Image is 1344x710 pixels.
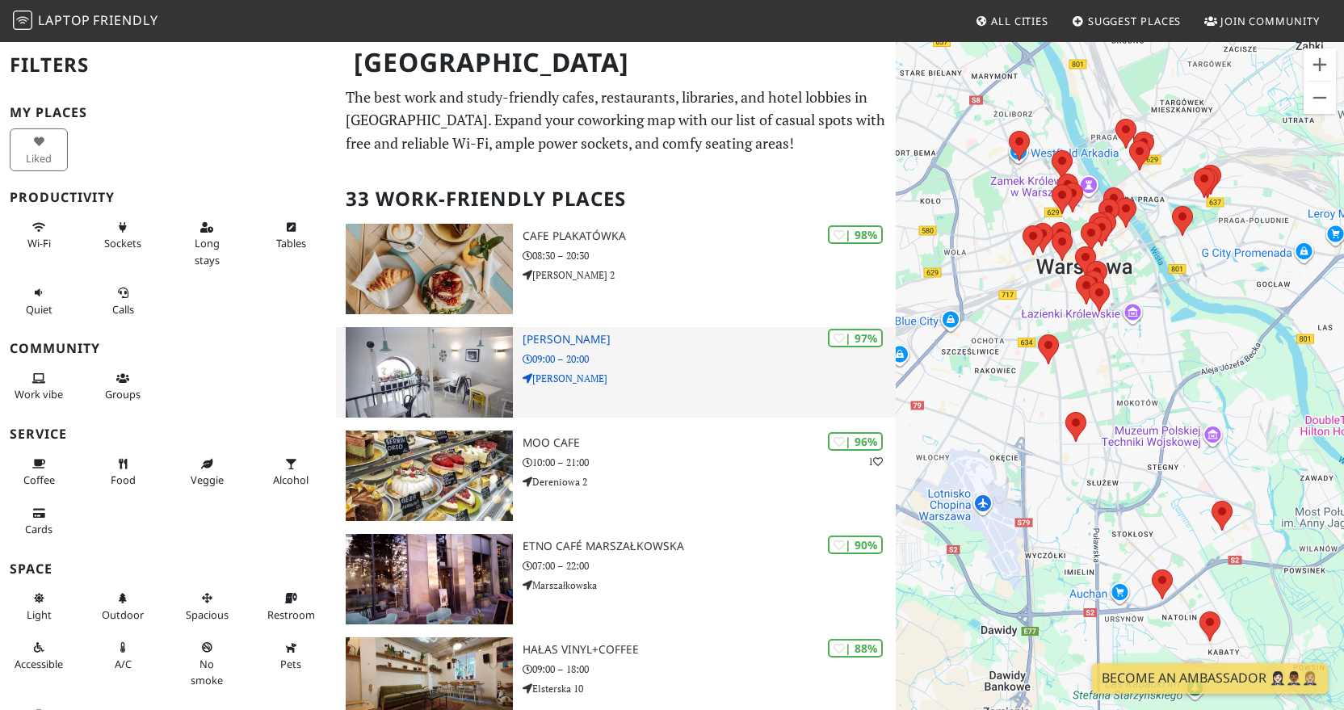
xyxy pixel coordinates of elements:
[523,558,896,573] p: 07:00 – 22:00
[523,436,896,450] h3: MOO cafe
[1198,6,1326,36] a: Join Community
[523,351,896,367] p: 09:00 – 20:00
[346,224,513,314] img: Cafe Plakatówka
[10,634,68,677] button: Accessible
[1065,6,1188,36] a: Suggest Places
[336,327,896,418] a: Nancy Lee | 97% [PERSON_NAME] 09:00 – 20:00 [PERSON_NAME]
[523,474,896,489] p: Dereniowa 2
[828,329,883,347] div: | 97%
[523,578,896,593] p: Marszałkowska
[1088,14,1182,28] span: Suggest Places
[10,105,326,120] h3: My Places
[262,634,320,677] button: Pets
[336,534,896,624] a: Etno Café Marszałkowska | 90% Etno Café Marszałkowska 07:00 – 22:00 Marszałkowska
[828,225,883,244] div: | 98%
[523,371,896,386] p: [PERSON_NAME]
[10,365,68,408] button: Work vibe
[523,333,896,347] h3: [PERSON_NAME]
[262,214,320,257] button: Tables
[25,522,52,536] span: Credit cards
[13,7,158,36] a: LaptopFriendly LaptopFriendly
[112,302,134,317] span: Video/audio calls
[94,585,152,628] button: Outdoor
[10,190,326,205] h3: Productivity
[104,236,141,250] span: Power sockets
[178,451,236,494] button: Veggie
[38,11,90,29] span: Laptop
[195,236,220,267] span: Long stays
[178,214,236,273] button: Long stays
[346,174,886,224] h2: 33 Work-Friendly Places
[828,432,883,451] div: | 96%
[523,540,896,553] h3: Etno Café Marszałkowska
[186,607,229,622] span: Spacious
[191,473,224,487] span: Veggie
[10,341,326,356] h3: Community
[94,634,152,677] button: A/C
[26,302,52,317] span: Quiet
[1304,82,1336,114] button: Pomniejsz
[93,11,157,29] span: Friendly
[94,365,152,408] button: Groups
[111,473,136,487] span: Food
[523,267,896,283] p: [PERSON_NAME] 2
[346,86,886,155] p: The best work and study-friendly cafes, restaurants, libraries, and hotel lobbies in [GEOGRAPHIC_...
[13,11,32,30] img: LaptopFriendly
[262,451,320,494] button: Alcohol
[178,585,236,628] button: Spacious
[968,6,1055,36] a: All Cities
[10,279,68,322] button: Quiet
[10,426,326,442] h3: Service
[1220,14,1320,28] span: Join Community
[10,561,326,577] h3: Space
[15,657,63,671] span: Accessible
[10,40,326,90] h2: Filters
[828,639,883,657] div: | 88%
[346,327,513,418] img: Nancy Lee
[346,534,513,624] img: Etno Café Marszałkowska
[346,431,513,521] img: MOO cafe
[23,473,55,487] span: Coffee
[10,214,68,257] button: Wi-Fi
[94,279,152,322] button: Calls
[1304,48,1336,81] button: Powiększ
[267,607,315,622] span: Restroom
[262,585,320,628] button: Restroom
[991,14,1048,28] span: All Cities
[868,454,883,469] p: 1
[115,657,132,671] span: Air conditioned
[178,634,236,693] button: No smoke
[341,40,892,85] h1: [GEOGRAPHIC_DATA]
[94,214,152,257] button: Sockets
[280,657,301,671] span: Pet friendly
[276,236,306,250] span: Work-friendly tables
[523,643,896,657] h3: HAŁAS Vinyl+Coffee
[336,224,896,314] a: Cafe Plakatówka | 98% Cafe Plakatówka 08:30 – 20:30 [PERSON_NAME] 2
[273,473,309,487] span: Alcohol
[102,607,144,622] span: Outdoor area
[27,607,52,622] span: Natural light
[10,500,68,543] button: Cards
[523,455,896,470] p: 10:00 – 21:00
[10,451,68,494] button: Coffee
[10,585,68,628] button: Light
[191,657,223,687] span: Smoke free
[94,451,152,494] button: Food
[523,248,896,263] p: 08:30 – 20:30
[828,536,883,554] div: | 90%
[336,431,896,521] a: MOO cafe | 96% 1 MOO cafe 10:00 – 21:00 Dereniowa 2
[523,662,896,677] p: 09:00 – 18:00
[105,387,141,401] span: Group tables
[27,236,51,250] span: Stable Wi-Fi
[523,681,896,696] p: Elsterska 10
[15,387,63,401] span: People working
[523,229,896,243] h3: Cafe Plakatówka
